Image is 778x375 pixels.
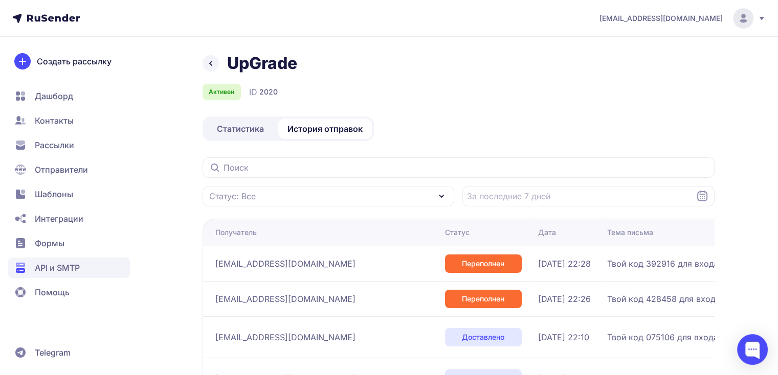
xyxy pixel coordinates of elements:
span: История отправок [287,123,363,135]
span: Формы [35,237,64,249]
span: Доставлено [462,332,504,342]
a: История отправок [278,119,372,139]
span: Шаблоны [35,188,73,200]
span: API и SMTP [35,262,80,274]
span: [DATE] 22:28 [538,257,591,270]
span: Активен [209,88,234,96]
span: [EMAIL_ADDRESS][DOMAIN_NAME] [599,13,723,24]
span: 2020 [259,87,278,97]
span: Помощь [35,286,70,298]
span: Статистика [217,123,264,135]
div: Дата [538,227,556,238]
div: ID [249,86,278,98]
h1: UpGrade [227,53,297,74]
div: Тема письма [607,227,653,238]
span: Переполнен [462,259,504,269]
span: Telegram [35,346,71,359]
span: [DATE] 22:10 [538,331,589,343]
span: Статус: Все [209,190,256,202]
span: Контакты [35,114,74,127]
span: [EMAIL_ADDRESS][DOMAIN_NAME] [215,331,355,343]
input: Поиск [203,157,715,178]
span: Отправители [35,163,88,176]
span: Создать рассылку [37,55,112,67]
span: [EMAIL_ADDRESS][DOMAIN_NAME] [215,293,355,305]
a: Статистика [205,119,276,139]
span: Рассылки [35,139,74,151]
div: Получатель [215,227,257,238]
span: Интеграции [35,213,83,225]
span: Дашборд [35,90,73,102]
span: Переполнен [462,294,504,304]
span: [DATE] 22:26 [538,293,591,305]
a: Telegram [8,342,130,363]
div: Статус [445,227,470,238]
input: Datepicker input [462,186,715,206]
span: [EMAIL_ADDRESS][DOMAIN_NAME] [215,257,355,270]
